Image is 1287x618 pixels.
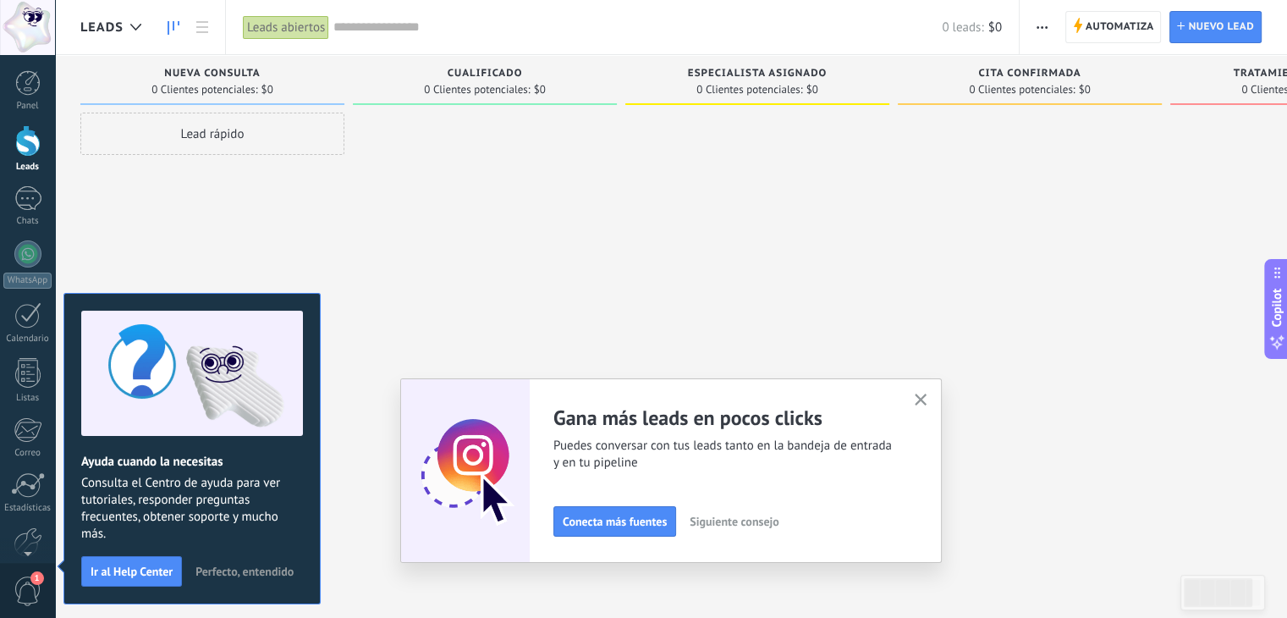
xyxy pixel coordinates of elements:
[806,85,818,95] span: $0
[1086,12,1154,42] span: Automatiza
[682,509,786,534] button: Siguiente consejo
[563,516,667,527] span: Conecta más fuentes
[81,475,303,543] span: Consulta el Centro de ayuda para ver tutoriales, responder preguntas frecuentes, obtener soporte ...
[3,334,52,345] div: Calendario
[243,15,329,40] div: Leads abiertos
[553,405,894,431] h2: Gana más leads en pocos clicks
[534,85,546,95] span: $0
[1065,11,1162,43] a: Automatiza
[906,68,1153,82] div: Cita confirmada
[978,68,1081,80] span: Cita confirmada
[969,85,1075,95] span: 0 Clientes potenciales:
[3,162,52,173] div: Leads
[3,273,52,289] div: WhatsApp
[688,68,827,80] span: Especialista asignado
[159,11,188,44] a: Leads
[1188,12,1254,42] span: Nuevo lead
[89,68,336,82] div: Nueva consulta
[1268,289,1285,328] span: Copilot
[3,216,52,227] div: Chats
[3,448,52,459] div: Correo
[690,516,778,527] span: Siguiente consejo
[3,101,52,112] div: Panel
[188,11,217,44] a: Lista
[361,68,608,82] div: Cualificado
[553,438,894,472] span: Puedes conversar con tus leads tanto en la bandeja de entrada y en tu pipeline
[448,68,523,80] span: Cualificado
[81,454,303,470] h2: Ayuda cuando la necesitas
[942,19,983,36] span: 0 leads:
[1079,85,1091,95] span: $0
[634,68,881,82] div: Especialista asignado
[91,566,173,577] span: Ir al Help Center
[151,85,257,95] span: 0 Clientes potenciales:
[553,506,676,537] button: Conecta más fuentes
[1030,11,1054,43] button: Más
[164,68,260,80] span: Nueva consulta
[188,559,301,584] button: Perfecto, entendido
[80,113,344,155] div: Lead rápido
[261,85,273,95] span: $0
[3,503,52,514] div: Estadísticas
[988,19,1002,36] span: $0
[424,85,530,95] span: 0 Clientes potenciales:
[80,19,124,36] span: Leads
[1169,11,1262,43] a: Nuevo lead
[30,571,44,585] span: 1
[81,556,182,587] button: Ir al Help Center
[3,393,52,404] div: Listas
[696,85,802,95] span: 0 Clientes potenciales:
[195,566,294,577] span: Perfecto, entendido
